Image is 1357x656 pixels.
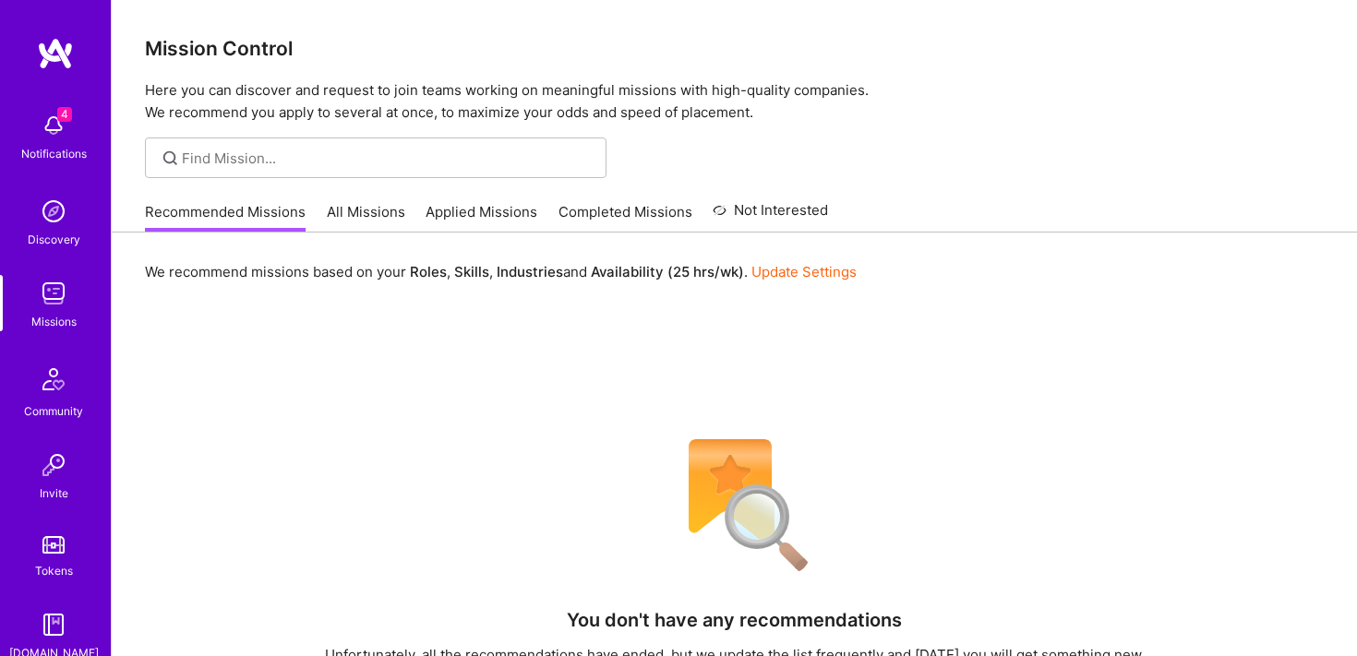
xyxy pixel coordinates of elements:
div: Discovery [28,230,80,249]
a: Not Interested [713,199,828,233]
p: We recommend missions based on your , , and . [145,262,857,281]
p: Here you can discover and request to join teams working on meaningful missions with high-quality ... [145,79,1324,124]
span: 4 [57,107,72,122]
div: Tokens [35,561,73,580]
img: bell [35,107,72,144]
a: Applied Missions [426,202,537,233]
img: tokens [42,536,65,554]
a: Completed Missions [558,202,692,233]
img: Invite [35,447,72,483]
div: Notifications [21,144,87,163]
a: All Missions [327,202,405,233]
img: guide book [35,606,72,643]
a: Update Settings [751,263,857,280]
img: logo [37,37,74,70]
i: icon SearchGrey [160,148,181,169]
a: Recommended Missions [145,202,306,233]
h3: Mission Control [145,37,1324,60]
img: teamwork [35,275,72,312]
b: Availability (25 hrs/wk) [591,263,744,280]
img: discovery [35,193,72,230]
b: Skills [454,263,489,280]
div: Missions [31,312,77,331]
b: Roles [410,263,447,280]
div: Invite [40,483,68,503]
input: Find Mission... [182,149,593,168]
img: No Results [656,427,813,584]
div: Community [24,401,83,421]
h4: You don't have any recommendations [567,609,902,631]
b: Industries [497,263,563,280]
img: Community [31,357,76,401]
